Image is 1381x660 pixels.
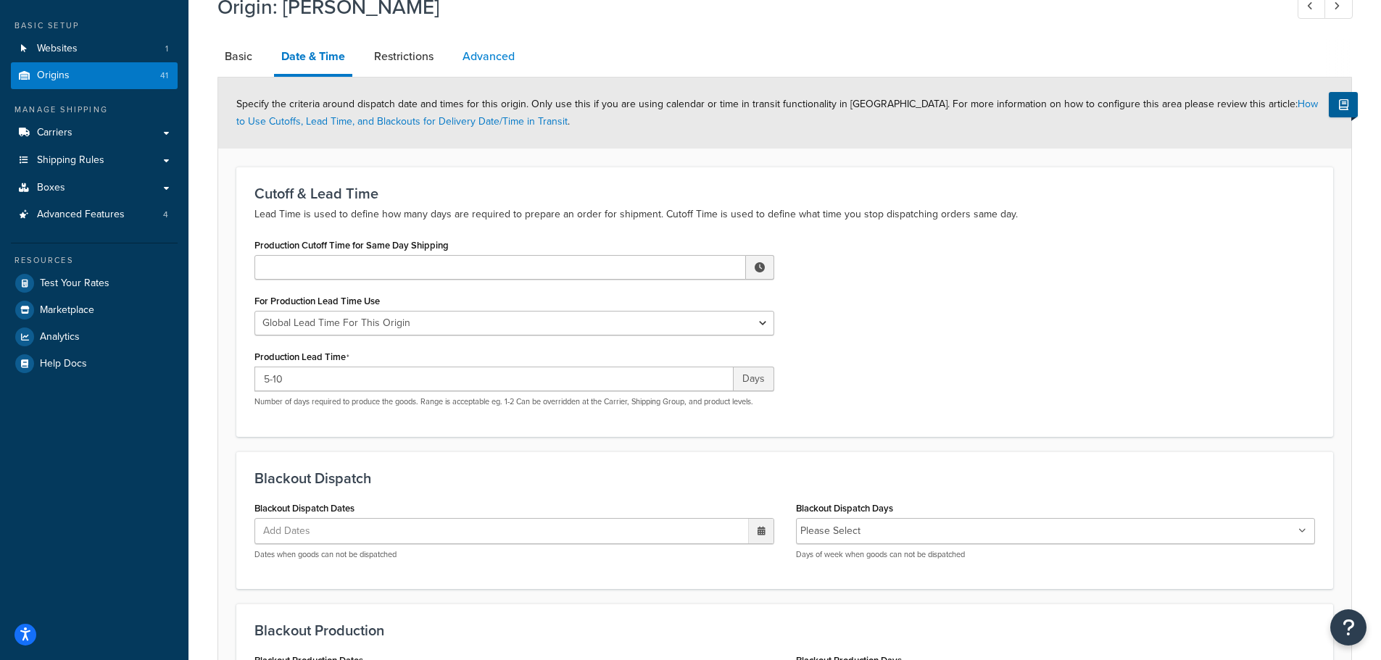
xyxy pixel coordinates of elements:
div: Resources [11,254,178,267]
a: Websites1 [11,35,178,62]
button: Open Resource Center [1330,609,1367,646]
a: Test Your Rates [11,270,178,296]
span: Days [734,367,774,391]
a: Advanced [455,39,522,74]
span: Boxes [37,182,65,194]
li: Websites [11,35,178,62]
div: Basic Setup [11,20,178,32]
p: Days of week when goods can not be dispatched [796,549,1316,560]
a: Boxes [11,175,178,201]
span: Test Your Rates [40,277,109,290]
a: Date & Time [274,39,352,77]
span: Specify the criteria around dispatch date and times for this origin. Only use this if you are usi... [236,96,1318,129]
a: Shipping Rules [11,147,178,174]
h3: Blackout Production [254,622,1315,638]
span: Advanced Features [37,209,125,221]
label: For Production Lead Time Use [254,296,380,306]
span: Analytics [40,331,80,343]
span: Carriers [37,127,72,139]
li: Advanced Features [11,201,178,228]
a: Restrictions [367,39,441,74]
div: Manage Shipping [11,104,178,116]
span: 41 [160,70,168,82]
span: Add Dates [259,519,328,543]
label: Production Lead Time [254,351,349,363]
p: Number of days required to produce the goods. Range is acceptable eg. 1-2 Can be overridden at th... [254,396,774,407]
span: Marketplace [40,304,94,317]
a: Advanced Features4 [11,201,178,228]
button: Show Help Docs [1329,92,1358,117]
li: Origins [11,62,178,89]
span: Origins [37,70,70,82]
li: Please Select [800,521,860,541]
h3: Blackout Dispatch [254,470,1315,486]
span: Websites [37,43,78,55]
a: Basic [217,39,260,74]
a: Origins41 [11,62,178,89]
p: Lead Time is used to define how many days are required to prepare an order for shipment. Cutoff T... [254,206,1315,223]
a: Help Docs [11,351,178,377]
span: Help Docs [40,358,87,370]
a: Analytics [11,324,178,350]
a: Marketplace [11,297,178,323]
label: Production Cutoff Time for Same Day Shipping [254,240,449,251]
span: 1 [165,43,168,55]
p: Dates when goods can not be dispatched [254,549,774,560]
span: Shipping Rules [37,154,104,167]
span: 4 [163,209,168,221]
label: Blackout Dispatch Dates [254,503,354,514]
a: Carriers [11,120,178,146]
label: Blackout Dispatch Days [796,503,893,514]
h3: Cutoff & Lead Time [254,185,1315,201]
